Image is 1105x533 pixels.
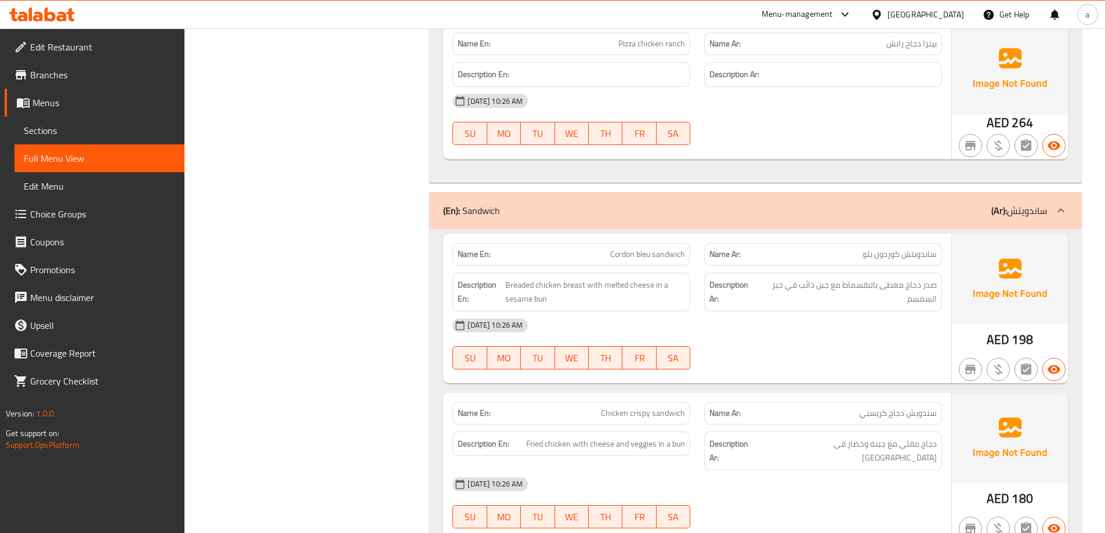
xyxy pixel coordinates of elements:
[5,61,184,89] a: Branches
[589,505,622,528] button: TH
[458,38,491,50] strong: Name En:
[458,437,509,451] strong: Description En:
[987,111,1009,134] span: AED
[959,134,982,157] button: Not branch specific item
[492,350,516,367] span: MO
[6,406,34,421] span: Version:
[709,407,741,419] strong: Name Ar:
[5,200,184,228] a: Choice Groups
[709,38,741,50] strong: Name Ar:
[24,124,175,137] span: Sections
[627,350,651,367] span: FR
[443,204,500,217] p: Sandwich
[521,122,555,145] button: TU
[627,125,651,142] span: FR
[429,192,1082,229] div: (En): Sandwich(Ar):ساندويتش
[987,328,1009,351] span: AED
[622,505,656,528] button: FR
[487,505,521,528] button: MO
[30,68,175,82] span: Branches
[458,509,482,525] span: SU
[952,393,1068,483] img: Ae5nvW7+0k+MAAAAAElFTkSuQmCC
[657,122,690,145] button: SA
[1012,487,1032,510] span: 180
[709,248,741,260] strong: Name Ar:
[526,125,550,142] span: TU
[560,509,584,525] span: WE
[657,505,690,528] button: SA
[30,40,175,54] span: Edit Restaurant
[760,437,937,465] span: دجاج مقلي مع جبنة وخضار في كيزر
[987,358,1010,381] button: Purchased item
[1015,358,1038,381] button: Not has choices
[657,346,690,369] button: SA
[30,318,175,332] span: Upsell
[560,125,584,142] span: WE
[762,8,833,21] div: Menu-management
[1085,8,1089,21] span: a
[661,509,686,525] span: SA
[5,339,184,367] a: Coverage Report
[709,278,755,306] strong: Description Ar:
[661,350,686,367] span: SA
[24,151,175,165] span: Full Menu View
[555,346,589,369] button: WE
[589,122,622,145] button: TH
[487,346,521,369] button: MO
[452,505,487,528] button: SU
[30,346,175,360] span: Coverage Report
[589,346,622,369] button: TH
[15,117,184,144] a: Sections
[555,505,589,528] button: WE
[526,437,685,451] span: Fried chicken with cheese and veggies in a bun
[5,89,184,117] a: Menus
[5,284,184,311] a: Menu disclaimer
[463,96,527,107] span: [DATE] 10:26 AM
[463,320,527,331] span: [DATE] 10:26 AM
[991,204,1047,217] p: ساندويتش
[15,172,184,200] a: Edit Menu
[987,134,1010,157] button: Purchased item
[32,96,175,110] span: Menus
[526,350,550,367] span: TU
[618,38,685,50] span: Pizza chicken ranch
[452,346,487,369] button: SU
[610,248,685,260] span: Cordon bleu sandwich
[30,374,175,388] span: Grocery Checklist
[1042,134,1066,157] button: Available
[463,478,527,490] span: [DATE] 10:26 AM
[521,505,555,528] button: TU
[593,350,618,367] span: TH
[593,509,618,525] span: TH
[5,311,184,339] a: Upsell
[5,228,184,256] a: Coupons
[521,346,555,369] button: TU
[593,125,618,142] span: TH
[30,207,175,221] span: Choice Groups
[458,278,503,306] strong: Description En:
[458,125,482,142] span: SU
[560,350,584,367] span: WE
[601,407,685,419] span: Chicken crispy sandwich
[15,144,184,172] a: Full Menu View
[36,406,54,421] span: 1.0.0
[458,67,509,82] strong: Description En:
[661,125,686,142] span: SA
[5,256,184,284] a: Promotions
[555,122,589,145] button: WE
[30,263,175,277] span: Promotions
[487,122,521,145] button: MO
[1012,111,1032,134] span: 264
[458,248,491,260] strong: Name En:
[952,23,1068,114] img: Ae5nvW7+0k+MAAAAAElFTkSuQmCC
[987,487,1009,510] span: AED
[627,509,651,525] span: FR
[959,358,982,381] button: Not branch specific item
[622,122,656,145] button: FR
[458,350,482,367] span: SU
[709,67,759,82] strong: Description Ar:
[30,235,175,249] span: Coupons
[24,179,175,193] span: Edit Menu
[1042,358,1066,381] button: Available
[30,291,175,304] span: Menu disclaimer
